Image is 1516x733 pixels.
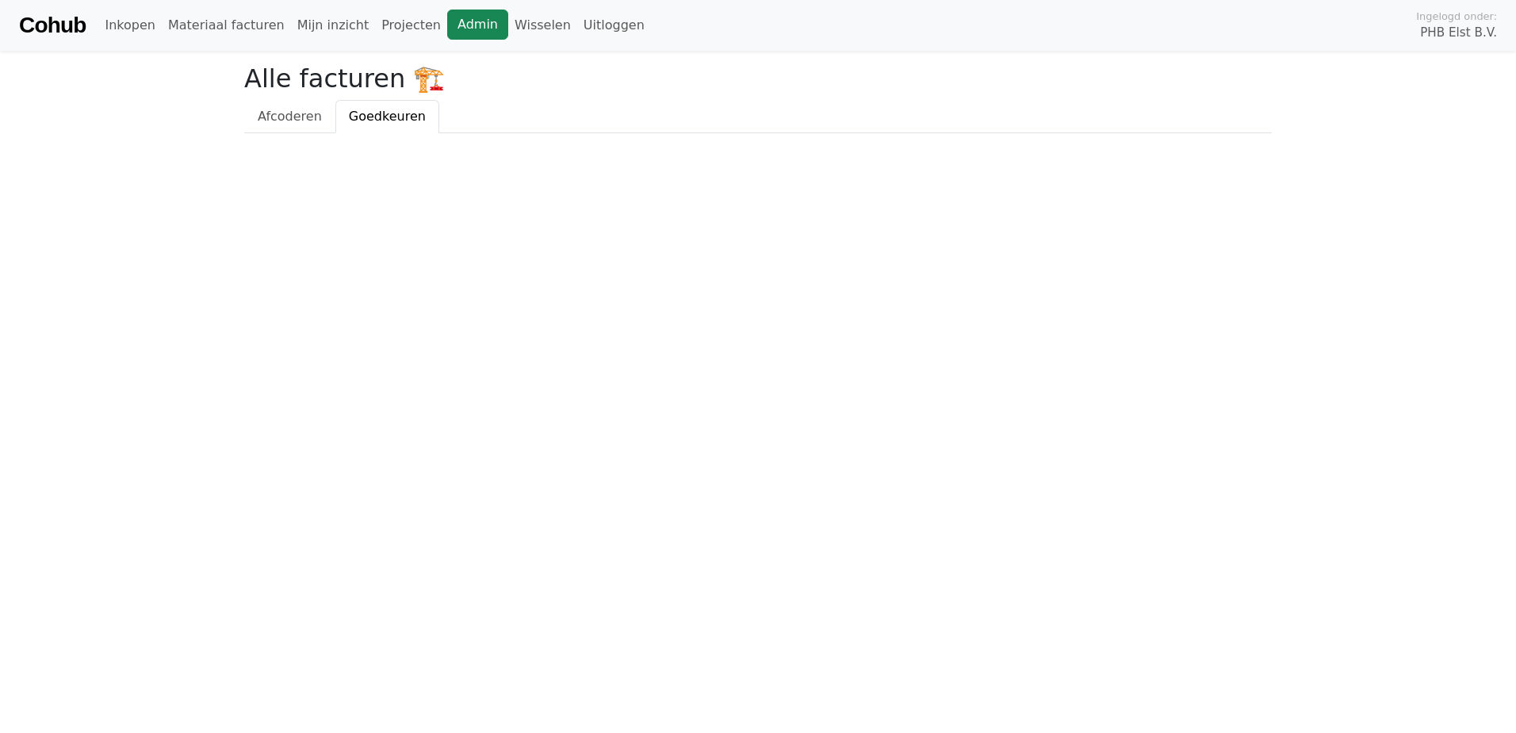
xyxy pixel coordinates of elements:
[19,6,86,44] a: Cohub
[447,10,508,40] a: Admin
[335,100,439,133] a: Goedkeuren
[258,109,322,124] span: Afcoderen
[98,10,161,41] a: Inkopen
[1416,9,1497,24] span: Ingelogd onder:
[349,109,426,124] span: Goedkeuren
[577,10,651,41] a: Uitloggen
[375,10,447,41] a: Projecten
[1420,24,1497,42] span: PHB Elst B.V.
[162,10,291,41] a: Materiaal facturen
[244,63,1272,94] h2: Alle facturen 🏗️
[291,10,376,41] a: Mijn inzicht
[244,100,335,133] a: Afcoderen
[508,10,577,41] a: Wisselen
